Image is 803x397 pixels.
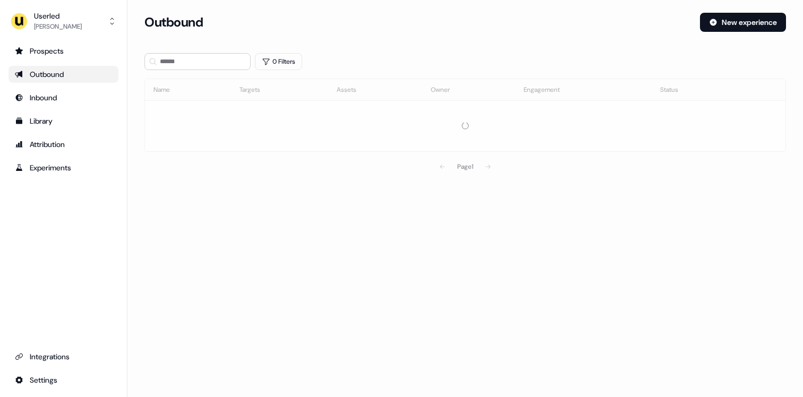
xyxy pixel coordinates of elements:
div: Integrations [15,351,112,362]
div: Settings [15,375,112,385]
div: Outbound [15,69,112,80]
a: Go to Inbound [8,89,118,106]
button: 0 Filters [255,53,302,70]
a: Go to attribution [8,136,118,153]
div: Library [15,116,112,126]
a: Go to experiments [8,159,118,176]
button: Userled[PERSON_NAME] [8,8,118,34]
div: Experiments [15,162,112,173]
div: Attribution [15,139,112,150]
h3: Outbound [144,14,203,30]
div: [PERSON_NAME] [34,21,82,32]
a: Go to prospects [8,42,118,59]
button: New experience [700,13,786,32]
div: Inbound [15,92,112,103]
a: Go to integrations [8,348,118,365]
a: Go to integrations [8,372,118,389]
a: Go to templates [8,113,118,130]
a: Go to outbound experience [8,66,118,83]
div: Prospects [15,46,112,56]
div: Userled [34,11,82,21]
